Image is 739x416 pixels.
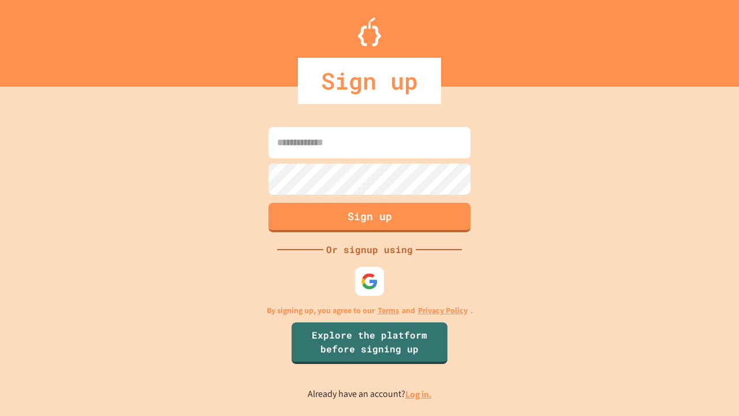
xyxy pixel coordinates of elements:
[418,304,468,317] a: Privacy Policy
[308,387,432,402] p: Already have an account?
[378,304,399,317] a: Terms
[267,304,473,317] p: By signing up, you agree to our and .
[323,243,416,257] div: Or signup using
[268,203,471,232] button: Sign up
[292,322,447,364] a: Explore the platform before signing up
[298,58,441,104] div: Sign up
[405,388,432,400] a: Log in.
[358,17,381,46] img: Logo.svg
[361,273,378,290] img: google-icon.svg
